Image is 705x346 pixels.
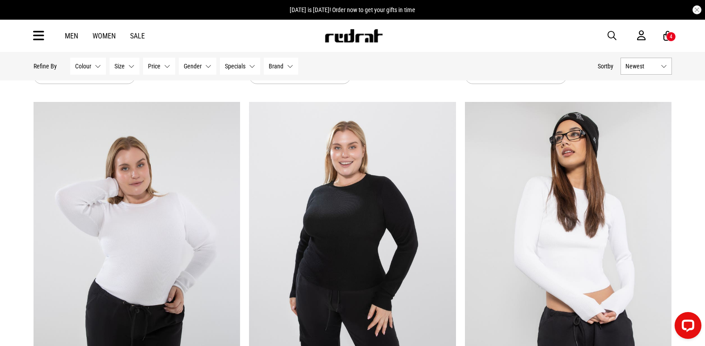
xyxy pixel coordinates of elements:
[621,58,672,75] button: Newest
[114,63,125,70] span: Size
[93,32,116,40] a: Women
[667,308,705,346] iframe: LiveChat chat widget
[70,58,106,75] button: Colour
[269,63,283,70] span: Brand
[34,63,57,70] p: Refine By
[264,58,298,75] button: Brand
[324,29,383,42] img: Redrat logo
[148,63,160,70] span: Price
[225,63,245,70] span: Specials
[290,6,415,13] span: [DATE] is [DATE]! Order now to get your gifts in time
[179,58,216,75] button: Gender
[663,31,672,41] a: 4
[130,32,145,40] a: Sale
[184,63,202,70] span: Gender
[670,34,672,40] div: 4
[75,63,91,70] span: Colour
[608,63,613,70] span: by
[220,58,260,75] button: Specials
[625,63,657,70] span: Newest
[598,61,613,72] button: Sortby
[110,58,139,75] button: Size
[143,58,175,75] button: Price
[65,32,78,40] a: Men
